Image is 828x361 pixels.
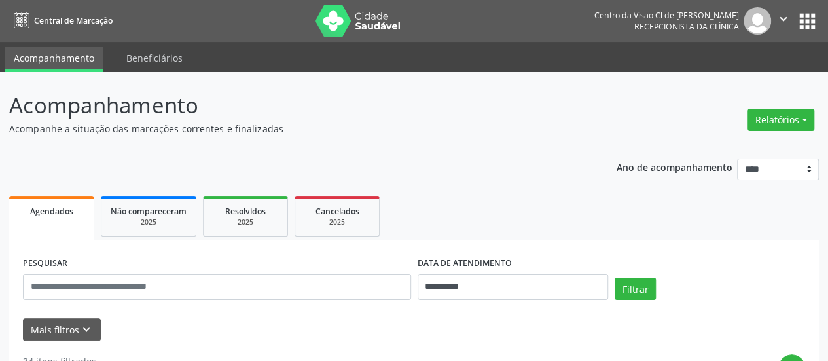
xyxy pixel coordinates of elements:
[213,218,278,227] div: 2025
[634,21,739,32] span: Recepcionista da clínica
[225,206,266,217] span: Resolvidos
[594,10,739,21] div: Centro da Visao Cl de [PERSON_NAME]
[315,206,359,217] span: Cancelados
[418,254,512,274] label: DATA DE ATENDIMENTO
[30,206,73,217] span: Agendados
[304,218,370,227] div: 2025
[747,109,814,131] button: Relatórios
[615,278,656,300] button: Filtrar
[9,89,576,122] p: Acompanhamento
[23,318,101,341] button: Mais filtroskeyboard_arrow_down
[617,159,732,175] p: Ano de acompanhamento
[9,122,576,136] p: Acompanhe a situação das marcações correntes e finalizadas
[111,218,187,227] div: 2025
[79,322,94,337] i: keyboard_arrow_down
[796,10,819,33] button: apps
[9,10,113,31] a: Central de Marcação
[23,254,67,274] label: PESQUISAR
[117,47,192,69] a: Beneficiários
[111,206,187,217] span: Não compareceram
[744,7,771,35] img: img
[776,12,791,26] i: 
[34,15,113,26] span: Central de Marcação
[771,7,796,35] button: 
[5,47,103,72] a: Acompanhamento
